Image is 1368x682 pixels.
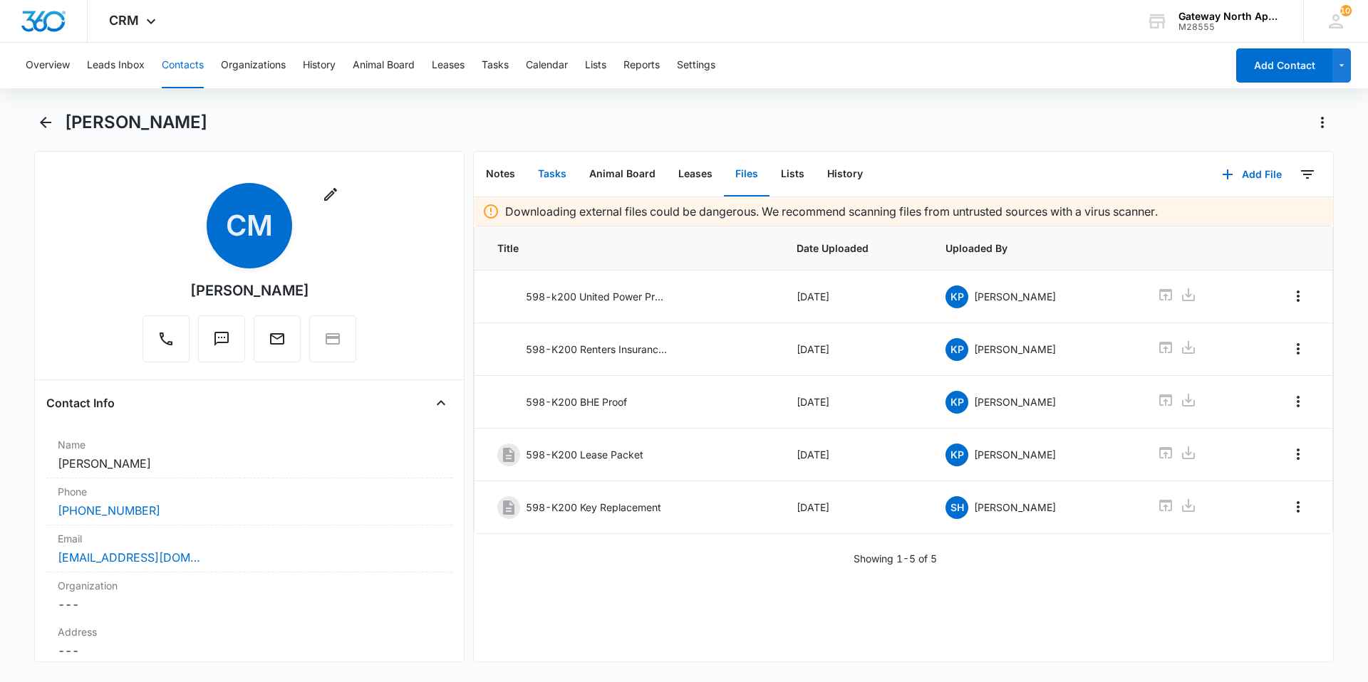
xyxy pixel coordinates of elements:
div: Phone[PHONE_NUMBER] [46,478,452,525]
button: Text [198,315,245,362]
dd: --- [58,596,441,613]
button: Email [254,315,301,362]
button: Overview [26,43,70,88]
a: [PHONE_NUMBER] [58,502,160,519]
dd: --- [58,642,441,659]
span: CM [207,183,292,268]
button: Overflow Menu [1287,285,1310,308]
button: Tasks [482,43,509,88]
button: Actions [1311,111,1334,134]
span: 107 [1340,5,1352,16]
p: 598-K200 Key Replacement [526,500,661,515]
span: Title [497,241,762,256]
span: Uploaded By [945,241,1123,256]
p: [PERSON_NAME] [974,447,1056,462]
button: History [303,43,336,88]
p: [PERSON_NAME] [974,394,1056,409]
label: Name [58,437,441,452]
dd: [PERSON_NAME] [58,455,441,472]
button: Animal Board [578,152,667,196]
h1: [PERSON_NAME] [65,112,207,133]
div: [PERSON_NAME] [190,280,309,301]
button: Contacts [162,43,204,88]
button: Organizations [221,43,286,88]
button: Add Contact [1236,48,1332,83]
span: SH [945,496,968,519]
span: KP [945,391,968,414]
p: 598-K200 Lease Packet [526,447,643,462]
button: Calendar [526,43,568,88]
button: Files [724,152,769,196]
p: 598-k200 United Power Proof [526,289,668,304]
span: KP [945,338,968,361]
button: Close [430,392,452,414]
label: Organization [58,578,441,593]
div: Name[PERSON_NAME] [46,431,452,478]
label: Email [58,531,441,546]
p: [PERSON_NAME] [974,289,1056,304]
h4: Contact Info [46,394,115,411]
label: Address [58,624,441,639]
button: Tasks [527,152,578,196]
div: notifications count [1340,5,1352,16]
p: [PERSON_NAME] [974,500,1056,515]
button: Settings [677,43,715,88]
button: Add File [1208,157,1296,192]
button: Leases [667,152,724,196]
button: Reports [623,43,660,88]
p: [PERSON_NAME] [974,342,1056,357]
div: Email[EMAIL_ADDRESS][DOMAIN_NAME] [46,525,452,572]
button: Overflow Menu [1287,443,1310,466]
button: Overflow Menu [1287,495,1310,518]
div: account name [1178,11,1282,22]
td: [DATE] [779,271,929,323]
span: Date Uploaded [797,241,912,256]
button: Back [34,111,56,134]
button: Filters [1296,163,1319,186]
td: [DATE] [779,376,929,429]
span: KP [945,444,968,466]
button: Lists [585,43,606,88]
p: Showing 1-5 of 5 [854,551,937,566]
a: Call [142,337,190,350]
div: account id [1178,22,1282,32]
p: Downloading external files could be dangerous. We recommend scanning files from untrusted sources... [505,203,1158,220]
span: CRM [109,13,139,28]
p: 598-K200 Renters Insurance [DATE]-[DATE] [526,342,668,357]
a: [EMAIL_ADDRESS][DOMAIN_NAME] [58,549,200,566]
button: Call [142,315,190,362]
a: Text [198,337,245,350]
button: Lists [769,152,816,196]
button: Notes [475,152,527,196]
button: Leads Inbox [87,43,145,88]
div: Address--- [46,619,452,666]
p: 598-K200 BHE Proof [526,394,627,409]
button: History [816,152,874,196]
button: Overflow Menu [1287,390,1310,413]
td: [DATE] [779,481,929,534]
label: Phone [58,484,441,499]
span: KP [945,285,968,308]
a: Email [254,337,301,350]
div: Organization--- [46,572,452,619]
button: Leases [432,43,465,88]
td: [DATE] [779,323,929,376]
button: Animal Board [353,43,415,88]
td: [DATE] [779,429,929,481]
button: Overflow Menu [1287,337,1310,360]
